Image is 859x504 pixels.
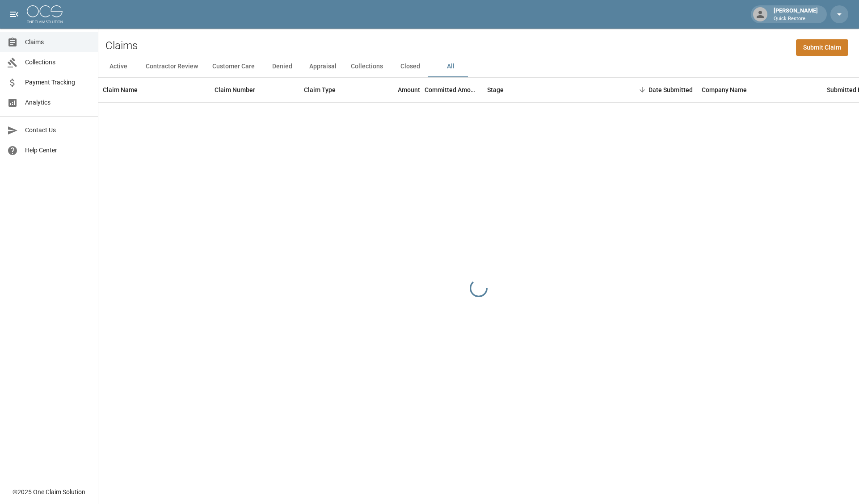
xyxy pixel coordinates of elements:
button: Closed [390,56,430,77]
button: Denied [262,56,302,77]
button: All [430,56,471,77]
div: [PERSON_NAME] [770,6,821,22]
button: open drawer [5,5,23,23]
span: Contact Us [25,126,91,135]
button: Appraisal [302,56,344,77]
div: Committed Amount [425,77,483,102]
button: Customer Care [205,56,262,77]
div: Claim Number [210,77,299,102]
div: Claim Name [98,77,210,102]
div: Committed Amount [425,77,478,102]
span: Analytics [25,98,91,107]
img: ocs-logo-white-transparent.png [27,5,63,23]
p: Quick Restore [774,15,818,23]
div: Amount [398,77,420,102]
span: Claims [25,38,91,47]
div: Stage [487,77,504,102]
div: Date Submitted [648,77,693,102]
span: Payment Tracking [25,78,91,87]
button: Active [98,56,139,77]
div: Amount [366,77,425,102]
div: Claim Type [304,77,336,102]
div: dynamic tabs [98,56,859,77]
button: Contractor Review [139,56,205,77]
div: Date Submitted [617,77,697,102]
div: Stage [483,77,617,102]
div: Claim Number [215,77,255,102]
span: Help Center [25,146,91,155]
div: Company Name [697,77,822,102]
div: © 2025 One Claim Solution [13,487,85,496]
button: Collections [344,56,390,77]
span: Collections [25,58,91,67]
div: Claim Name [103,77,138,102]
a: Submit Claim [796,39,848,56]
div: Company Name [702,77,747,102]
div: Claim Type [299,77,366,102]
h2: Claims [105,39,138,52]
button: Sort [636,84,648,96]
